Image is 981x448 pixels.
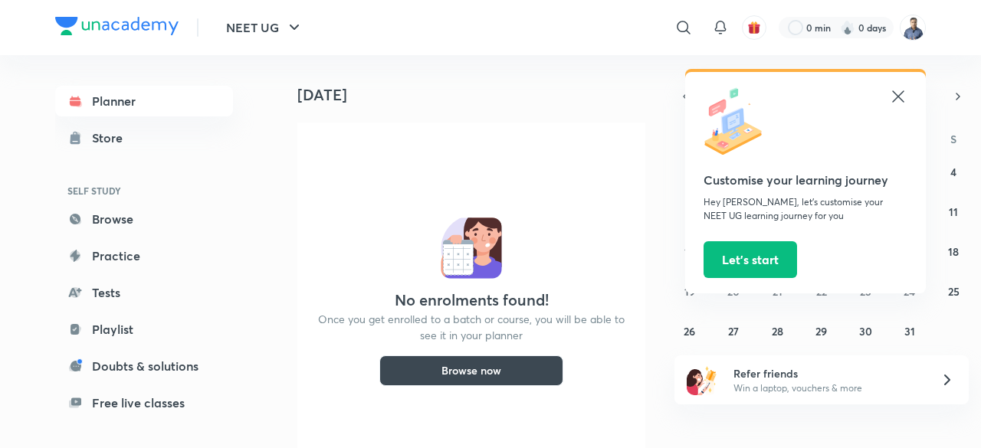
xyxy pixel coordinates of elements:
button: October 26, 2025 [678,319,702,343]
p: Hey [PERSON_NAME], let’s customise your NEET UG learning journey for you [704,195,907,223]
button: Browse now [379,355,563,386]
img: icon [704,87,773,156]
h6: Refer friends [733,365,922,381]
img: streak [840,20,855,35]
button: October 18, 2025 [941,239,966,263]
abbr: October 18, 2025 [948,244,959,259]
img: referral [687,365,717,395]
abbr: October 25, 2025 [948,284,960,299]
abbr: October 23, 2025 [860,284,871,299]
button: October 25, 2025 [941,279,966,303]
button: NEET UG [217,12,313,43]
h4: [DATE] [297,86,658,104]
button: October 27, 2025 [721,319,746,343]
button: October 28, 2025 [766,319,790,343]
abbr: October 31, 2025 [904,324,915,338]
abbr: October 26, 2025 [684,324,695,338]
h4: No enrolments found! [395,291,549,309]
a: Practice [55,240,233,271]
button: Let’s start [704,241,797,278]
a: Browse [55,204,233,234]
button: October 31, 2025 [897,319,922,343]
button: October 29, 2025 [809,319,834,343]
img: Rajiv Kumar Tiwari [900,15,926,41]
img: No events [441,217,502,279]
abbr: October 20, 2025 [727,284,740,299]
button: October 5, 2025 [678,199,702,224]
a: Playlist [55,314,233,345]
a: Doubts & solutions [55,351,233,381]
button: October 4, 2025 [941,159,966,184]
abbr: October 28, 2025 [772,324,783,338]
abbr: October 11, 2025 [949,204,958,219]
button: October 11, 2025 [941,199,966,224]
abbr: Saturday [950,132,956,146]
abbr: October 4, 2025 [950,165,956,179]
h6: SELF STUDY [55,178,233,204]
abbr: October 24, 2025 [904,284,915,299]
img: avatar [747,21,761,34]
abbr: October 30, 2025 [859,324,872,338]
p: Win a laptop, vouchers & more [733,381,922,395]
h5: Customise your learning journey [704,171,907,189]
abbr: October 19, 2025 [684,284,695,299]
a: Tests [55,277,233,308]
a: Free live classes [55,388,233,418]
button: October 19, 2025 [678,279,702,303]
button: avatar [742,15,766,40]
button: October 30, 2025 [853,319,878,343]
a: Store [55,123,233,153]
abbr: October 27, 2025 [728,324,739,338]
button: October 12, 2025 [678,239,702,263]
abbr: October 29, 2025 [815,324,827,338]
abbr: October 21, 2025 [773,284,783,299]
img: Company Logo [55,17,179,35]
abbr: October 22, 2025 [816,284,827,299]
p: Once you get enrolled to a batch or course, you will be able to see it in your planner [316,311,627,343]
a: Company Logo [55,17,179,39]
a: Planner [55,86,233,116]
div: Store [92,129,132,147]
